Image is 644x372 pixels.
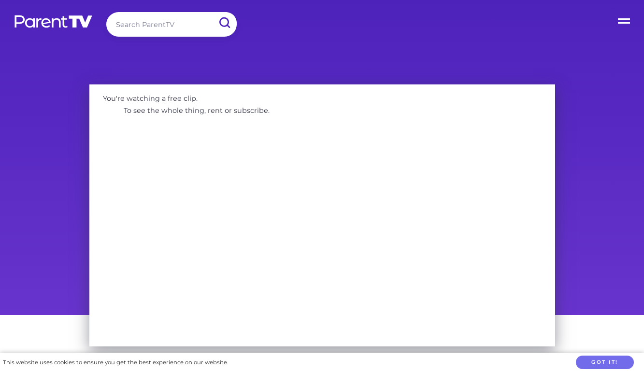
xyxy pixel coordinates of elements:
[117,104,277,118] p: To see the whole thing, rent or subscribe.
[96,91,205,105] p: You're watching a free clip.
[576,356,634,370] button: Got it!
[212,12,237,34] input: Submit
[3,358,228,368] div: This website uses cookies to ensure you get the best experience on our website.
[106,12,237,37] input: Search ParentTV
[14,14,93,28] img: parenttv-logo-white.4c85aaf.svg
